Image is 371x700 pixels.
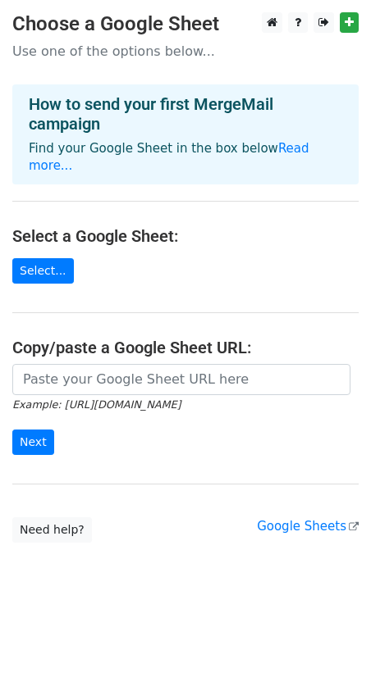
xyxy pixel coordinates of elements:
small: Example: [URL][DOMAIN_NAME] [12,398,181,411]
a: Google Sheets [257,519,359,534]
p: Use one of the options below... [12,43,359,60]
h3: Choose a Google Sheet [12,12,359,36]
a: Need help? [12,517,92,543]
a: Read more... [29,141,309,173]
p: Find your Google Sheet in the box below [29,140,342,175]
h4: How to send your first MergeMail campaign [29,94,342,134]
input: Paste your Google Sheet URL here [12,364,350,395]
a: Select... [12,258,74,284]
h4: Copy/paste a Google Sheet URL: [12,338,359,357]
h4: Select a Google Sheet: [12,226,359,246]
input: Next [12,430,54,455]
iframe: Chat Widget [289,621,371,700]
